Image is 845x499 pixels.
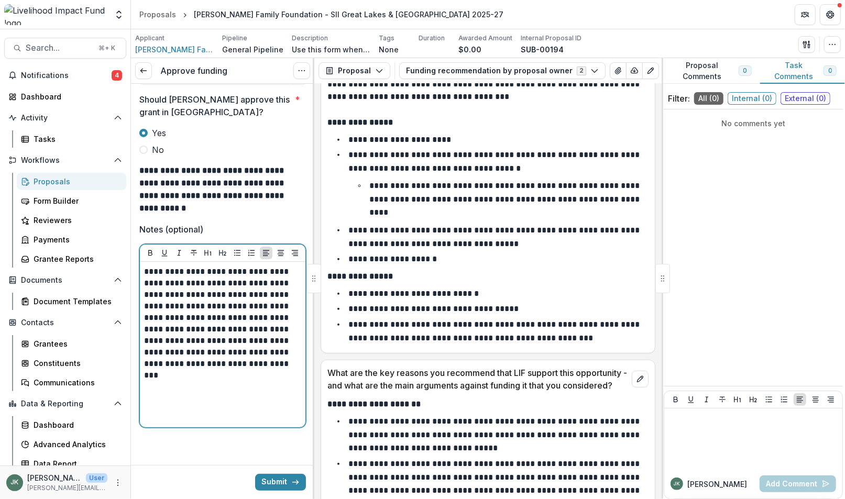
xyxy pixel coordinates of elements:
[34,176,118,187] div: Proposals
[21,91,118,102] div: Dashboard
[86,473,107,483] p: User
[4,152,126,169] button: Open Workflows
[216,247,229,259] button: Heading 2
[34,439,118,450] div: Advanced Analytics
[668,92,690,105] p: Filter:
[674,481,681,486] div: Jana Kinsey
[245,247,258,259] button: Ordered List
[700,393,713,406] button: Italicize
[4,38,126,59] button: Search...
[34,358,118,369] div: Constituents
[820,4,841,25] button: Get Help
[202,247,214,259] button: Heading 1
[292,44,370,55] p: Use this form when you need to skip straight to the Funding Decision stage in the General Pipelin...
[34,377,118,388] div: Communications
[521,44,564,55] p: SUB-00194
[135,7,180,22] a: Proposals
[112,70,122,81] span: 4
[112,4,126,25] button: Open entity switcher
[728,92,776,105] span: Internal ( 0 )
[458,44,481,55] p: $0.00
[809,393,822,406] button: Align Center
[231,247,244,259] button: Bullet List
[160,66,227,76] h3: Approve funding
[260,247,272,259] button: Align Left
[173,247,185,259] button: Italicize
[255,474,306,491] button: Submit
[4,67,126,84] button: Notifications4
[794,393,806,406] button: Align Left
[4,4,107,25] img: Livelihood Impact Fund logo
[716,393,729,406] button: Strike
[21,318,109,327] span: Contacts
[642,62,659,79] button: Edit as form
[21,276,109,285] span: Documents
[289,247,301,259] button: Align Right
[152,127,166,139] span: Yes
[139,93,291,118] p: Should [PERSON_NAME] approve this grant in [GEOGRAPHIC_DATA]?
[34,134,118,145] div: Tasks
[17,293,126,310] a: Document Templates
[96,42,117,54] div: ⌘ + K
[17,192,126,209] a: Form Builder
[21,71,112,80] span: Notifications
[34,296,118,307] div: Document Templates
[34,234,118,245] div: Payments
[685,393,697,406] button: Underline
[828,67,832,74] span: 0
[379,34,394,43] p: Tags
[668,118,839,129] p: No comments yet
[778,393,791,406] button: Ordered List
[747,393,760,406] button: Heading 2
[34,195,118,206] div: Form Builder
[17,173,126,190] a: Proposals
[327,367,628,392] p: What are the key reasons you recommend that LIF support this opportunity - and what are the main ...
[17,335,126,352] a: Grantees
[4,272,126,289] button: Open Documents
[17,231,126,248] a: Payments
[11,479,19,486] div: Jana Kinsey
[743,67,747,74] span: 0
[21,400,109,408] span: Data & Reporting
[34,458,118,469] div: Data Report
[275,247,287,259] button: Align Center
[194,9,503,20] div: [PERSON_NAME] Family Foundation - SII Great Lakes & [GEOGRAPHIC_DATA] 2025-27
[27,472,82,483] p: [PERSON_NAME]
[795,4,816,25] button: Partners
[27,483,107,493] p: [PERSON_NAME][EMAIL_ADDRESS][DOMAIN_NAME]
[458,34,512,43] p: Awarded Amount
[760,58,845,84] button: Task Comments
[632,371,649,387] button: edit
[379,44,399,55] p: None
[610,62,627,79] button: View Attached Files
[135,7,508,22] nav: breadcrumb
[760,475,836,492] button: Add Comment
[419,34,445,43] p: Duration
[139,223,203,236] p: Notes (optional)
[825,393,837,406] button: Align Right
[4,109,126,126] button: Open Activity
[694,92,723,105] span: All ( 0 )
[135,44,214,55] a: [PERSON_NAME] Family Foundation
[521,34,581,43] p: Internal Proposal ID
[781,92,830,105] span: External ( 0 )
[292,34,328,43] p: Description
[17,250,126,268] a: Grantee Reports
[158,247,171,259] button: Underline
[222,44,283,55] p: General Pipeline
[17,455,126,472] a: Data Report
[17,374,126,391] a: Communications
[670,393,682,406] button: Bold
[112,476,124,489] button: More
[17,416,126,434] a: Dashboard
[17,354,126,372] a: Constituents
[662,58,760,84] button: Proposal Comments
[188,247,200,259] button: Strike
[4,395,126,412] button: Open Data & Reporting
[17,436,126,453] a: Advanced Analytics
[222,34,247,43] p: Pipeline
[144,247,157,259] button: Bold
[34,338,118,349] div: Grantees
[4,314,126,331] button: Open Contacts
[152,143,164,156] span: No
